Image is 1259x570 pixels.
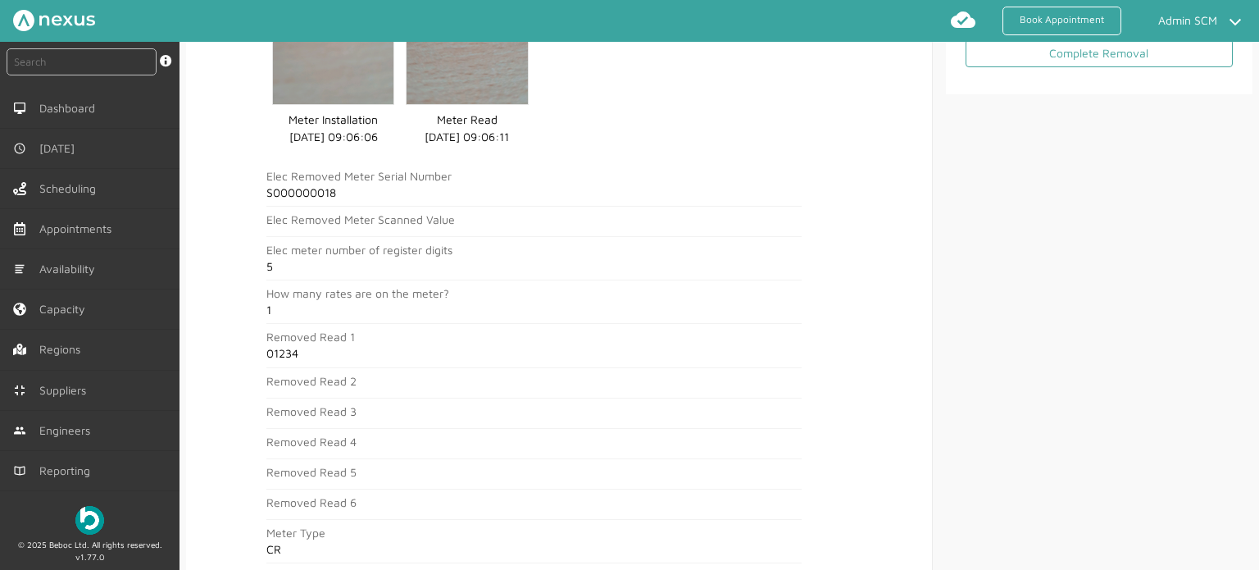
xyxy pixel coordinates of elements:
[266,213,802,226] h2: Elec Removed Meter Scanned Value
[39,464,97,477] span: Reporting
[39,222,118,235] span: Appointments
[13,182,26,195] img: scheduling-left-menu.svg
[266,244,802,257] h2: Elec meter number of register digits
[13,262,26,276] img: md-list.svg
[13,102,26,115] img: md-desktop.svg
[266,287,802,300] h2: How many rates are on the meter?
[266,260,802,273] h2: 5
[266,466,802,479] h2: Removed Read 5
[39,182,102,195] span: Scheduling
[1002,7,1121,35] a: Book Appointment
[13,343,26,356] img: regions.left-menu.svg
[266,303,802,317] h2: 1
[39,343,87,356] span: Regions
[39,142,81,155] span: [DATE]
[273,128,393,145] dd: [DATE] 09:06:06
[39,102,102,115] span: Dashboard
[266,331,802,344] h2: Removed Read 1
[266,435,802,449] h2: Removed Read 4
[39,384,93,397] span: Suppliers
[266,527,802,540] h2: Meter Type
[7,48,157,75] input: Search by: Ref, PostCode, MPAN, MPRN, Account, Customer
[13,222,26,235] img: appointments-left-menu.svg
[13,464,26,477] img: md-book.svg
[13,10,95,31] img: Nexus
[13,384,26,397] img: md-contract.svg
[407,128,527,145] dd: [DATE] 09:06:11
[266,405,802,418] h2: Removed Read 3
[13,142,26,155] img: md-time.svg
[966,39,1233,67] a: Complete Removal
[39,303,92,316] span: Capacity
[75,506,104,535] img: Beboc Logo
[39,424,97,437] span: Engineers
[266,375,802,388] h2: Removed Read 2
[266,170,802,183] h2: Elec Removed Meter Serial Number
[266,347,802,360] h2: 01234
[273,111,393,128] dd: Meter Installation
[266,496,802,509] h2: Removed Read 6
[13,424,26,437] img: md-people.svg
[266,186,802,199] h2: S000000018
[407,111,527,128] dd: Meter Read
[950,7,976,33] img: md-cloud-done.svg
[13,303,26,316] img: capacity-left-menu.svg
[39,262,102,276] span: Availability
[266,543,802,556] h2: CR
